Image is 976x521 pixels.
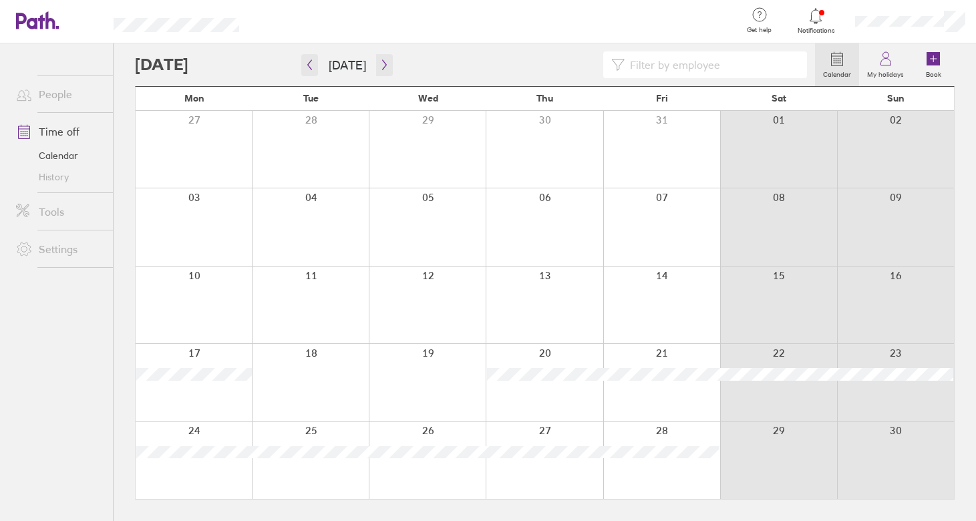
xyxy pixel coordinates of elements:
[815,43,859,86] a: Calendar
[536,93,553,104] span: Thu
[184,93,204,104] span: Mon
[625,52,799,77] input: Filter by employee
[5,81,113,108] a: People
[794,27,838,35] span: Notifications
[418,93,438,104] span: Wed
[772,93,786,104] span: Sat
[656,93,668,104] span: Fri
[859,43,912,86] a: My holidays
[5,118,113,145] a: Time off
[859,67,912,79] label: My holidays
[738,26,781,34] span: Get help
[918,67,949,79] label: Book
[887,93,905,104] span: Sun
[794,7,838,35] a: Notifications
[5,145,113,166] a: Calendar
[912,43,955,86] a: Book
[318,54,377,76] button: [DATE]
[5,198,113,225] a: Tools
[5,236,113,263] a: Settings
[5,166,113,188] a: History
[303,93,319,104] span: Tue
[815,67,859,79] label: Calendar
